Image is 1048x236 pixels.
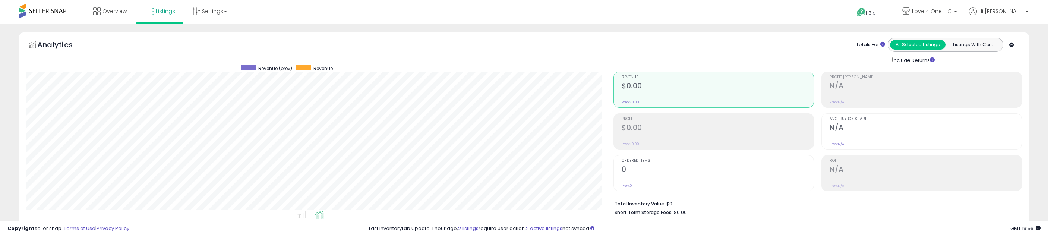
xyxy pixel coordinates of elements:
span: Hi [PERSON_NAME] [979,7,1023,15]
span: Help [866,10,876,16]
span: Love 4 One LLC [912,7,952,15]
span: Revenue [313,65,333,72]
span: ROI [830,159,1022,163]
h5: Analytics [37,40,87,52]
b: Total Inventory Value: [615,201,665,207]
span: Revenue [622,75,814,79]
small: Prev: N/A [830,183,844,188]
h2: $0.00 [622,123,814,133]
div: Last InventoryLab Update: 1 hour ago, require user action, not synced. [369,225,1041,232]
span: 2025-08-11 19:56 GMT [1010,225,1041,232]
a: 2 listings [458,225,479,232]
h2: N/A [830,165,1022,175]
small: Prev: 0 [622,183,632,188]
small: Prev: N/A [830,142,844,146]
h2: N/A [830,82,1022,92]
span: Profit [PERSON_NAME] [830,75,1022,79]
li: $0 [615,199,1016,208]
span: Listings [156,7,175,15]
span: Ordered Items [622,159,814,163]
small: Prev: $0.00 [622,100,639,104]
h2: N/A [830,123,1022,133]
h2: 0 [622,165,814,175]
div: Include Returns [882,56,944,64]
small: Prev: $0.00 [622,142,639,146]
b: Short Term Storage Fees: [615,209,673,215]
span: Avg. Buybox Share [830,117,1022,121]
button: All Selected Listings [890,40,946,50]
h2: $0.00 [622,82,814,92]
i: Get Help [856,7,866,17]
strong: Copyright [7,225,35,232]
a: Privacy Policy [97,225,129,232]
span: Overview [102,7,127,15]
small: Prev: N/A [830,100,844,104]
span: $0.00 [674,209,687,216]
a: Help [851,2,890,24]
span: Profit [622,117,814,121]
a: Hi [PERSON_NAME] [969,7,1029,24]
div: seller snap | | [7,225,129,232]
a: 2 active listings [526,225,562,232]
div: Totals For [856,41,885,48]
span: Revenue (prev) [258,65,292,72]
a: Terms of Use [64,225,95,232]
button: Listings With Cost [945,40,1001,50]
